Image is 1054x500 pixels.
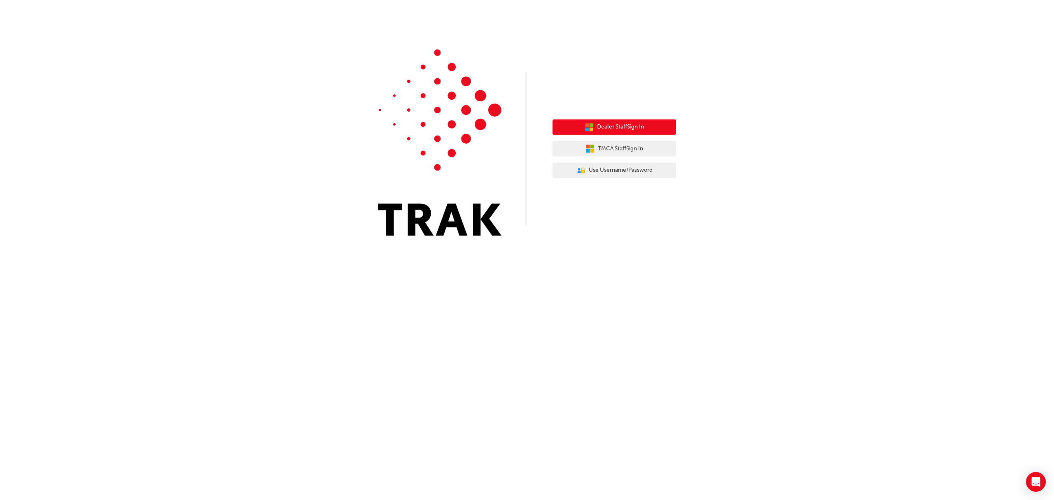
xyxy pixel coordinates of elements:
[1026,472,1046,492] div: Open Intercom Messenger
[553,163,676,178] button: Use Username/Password
[597,122,644,132] span: Dealer Staff Sign In
[598,144,643,154] span: TMCA Staff Sign In
[589,166,653,175] span: Use Username/Password
[553,141,676,157] button: TMCA StaffSign In
[553,119,676,135] button: Dealer StaffSign In
[378,49,501,236] img: Trak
